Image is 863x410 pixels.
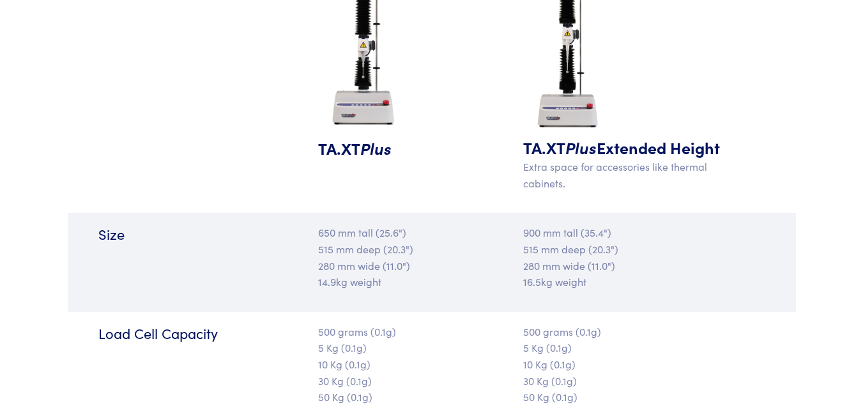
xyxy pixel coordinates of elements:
p: Extra space for accessories like thermal cabinets. [523,159,728,191]
h6: Size [98,225,303,244]
p: 900 mm tall (35.4") 515 mm deep (20.3") 280 mm wide (11.0") 16.5kg weight [523,225,728,290]
p: 650 mm tall (25.6") 515 mm deep (20.3") 280 mm wide (11.0") 14.9kg weight [318,225,424,290]
span: Plus [360,137,392,159]
h5: TA.XT [318,137,424,159]
p: 500 grams (0.1g) 5 Kg (0.1g) 10 Kg (0.1g) 30 Kg (0.1g) 50 Kg (0.1g) [523,324,728,406]
h6: Load Cell Capacity [98,324,303,343]
h5: TA.XT Extended Height [523,136,728,159]
span: Plus [565,136,597,159]
p: 500 grams (0.1g) 5 Kg (0.1g) 10 Kg (0.1g) 30 Kg (0.1g) 50 Kg (0.1g) [318,324,424,406]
